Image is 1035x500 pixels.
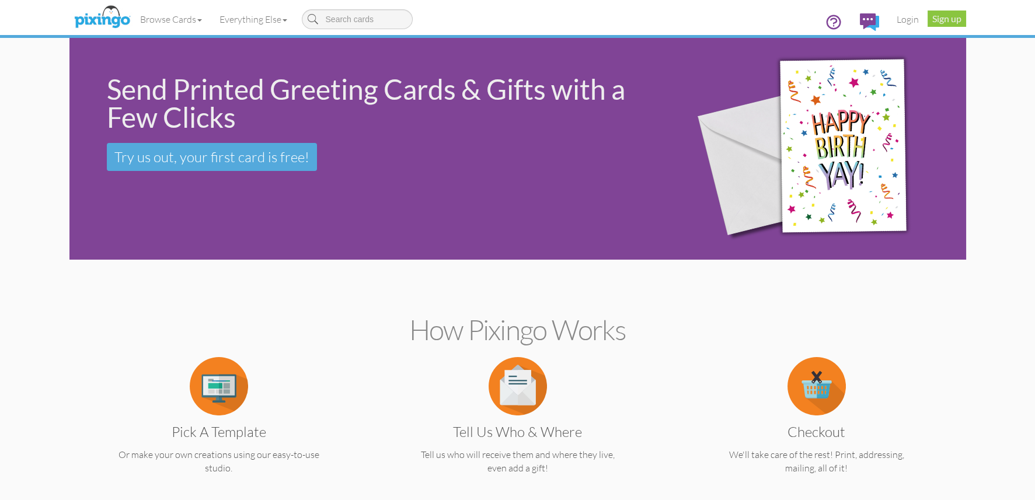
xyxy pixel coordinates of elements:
[190,357,248,415] img: item.alt
[391,448,644,475] p: Tell us who will receive them and where they live, even add a gift!
[699,424,935,439] h3: Checkout
[888,5,928,34] a: Login
[391,379,644,475] a: Tell us Who & Where Tell us who will receive them and where they live, even add a gift!
[92,379,346,475] a: Pick a Template Or make your own creations using our easy-to-use studio.
[90,314,946,345] h2: How Pixingo works
[107,75,658,131] div: Send Printed Greeting Cards & Gifts with a Few Clicks
[211,5,296,34] a: Everything Else
[71,3,133,32] img: pixingo logo
[92,448,346,475] p: Or make your own creations using our easy-to-use studio.
[131,5,211,34] a: Browse Cards
[690,448,943,475] p: We'll take care of the rest! Print, addressing, mailing, all of it!
[107,143,317,171] a: Try us out, your first card is free!
[400,424,636,439] h3: Tell us Who & Where
[928,11,966,27] a: Sign up
[787,357,846,415] img: item.alt
[114,148,309,166] span: Try us out, your first card is free!
[860,13,879,31] img: comments.svg
[489,357,547,415] img: item.alt
[101,424,337,439] h3: Pick a Template
[677,22,959,277] img: 942c5090-71ba-4bfc-9a92-ca782dcda692.png
[690,379,943,475] a: Checkout We'll take care of the rest! Print, addressing, mailing, all of it!
[302,9,413,29] input: Search cards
